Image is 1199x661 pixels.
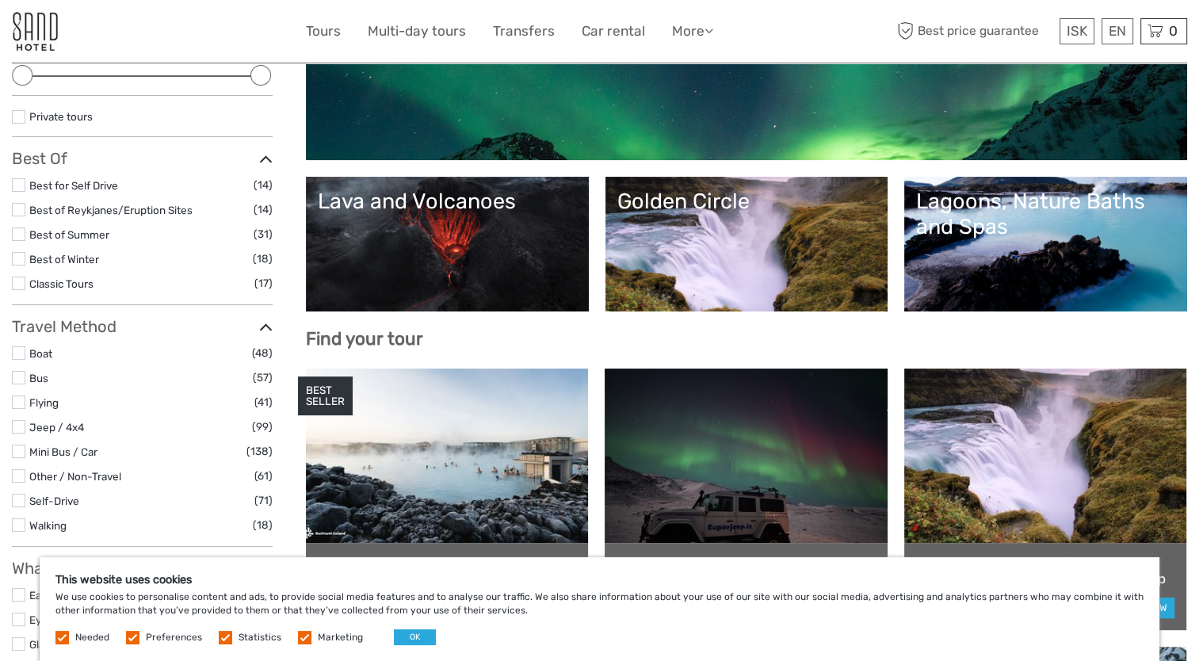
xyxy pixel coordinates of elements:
label: Needed [75,631,109,644]
a: Flying [29,396,59,409]
a: Jeep / 4x4 [29,421,84,434]
a: Lava and Volcanoes [318,189,577,300]
a: Best of Summer [29,228,109,241]
a: Transfers [493,20,555,43]
a: Golden Circle, Kerid & Blue Lagoon Small Group Tour with Admission Ticket [318,555,576,587]
a: Car rental [582,20,645,43]
span: (138) [246,442,273,460]
a: Lagoons, Nature Baths and Spas [916,189,1175,300]
b: Find your tour [306,328,423,350]
button: OK [394,629,436,645]
span: (57) [253,369,273,387]
h3: What do you want to see? [12,559,273,578]
div: Lava and Volcanoes [318,189,577,214]
a: Other / Non-Travel [29,470,121,483]
a: Multi-day tours [368,20,466,43]
span: 0 [1167,23,1180,39]
span: (31) [254,225,273,243]
span: ISK [1067,23,1087,39]
a: Golden Circle and Waterfalls, with Friðheimar Farm and Kerið in small group [916,555,1174,587]
label: Statistics [239,631,281,644]
a: Best for Self Drive [29,179,118,192]
h3: Best Of [12,149,273,168]
h5: This website uses cookies [55,573,1144,586]
span: (14) [254,176,273,194]
a: Bus [29,372,48,384]
button: Open LiveChat chat widget [182,25,201,44]
label: Preferences [146,631,202,644]
a: Glaciers [29,638,68,651]
h3: Travel Method [12,317,273,336]
span: (99) [252,418,273,436]
a: Walking [29,519,67,532]
span: (17) [254,274,273,292]
a: Best of Winter [29,253,99,266]
a: Best of Reykjanes/Eruption Sites [29,204,193,216]
span: (18) [253,516,273,534]
span: (61) [254,467,273,485]
span: (18) [253,250,273,268]
a: Northern Lights in [GEOGRAPHIC_DATA] [318,37,1175,148]
div: We use cookies to personalise content and ads, to provide social media features and to analyse ou... [40,557,1159,661]
a: Tours [306,20,341,43]
div: BEST SELLER [298,376,353,416]
a: Eyjafjallajökull [29,613,97,626]
a: Self-Drive [29,495,79,507]
span: (41) [254,393,273,411]
a: Golden Circle [617,189,876,300]
a: East [GEOGRAPHIC_DATA] [29,589,161,602]
div: Lagoons, Nature Baths and Spas [916,189,1175,240]
span: (71) [254,491,273,510]
a: Boat [29,347,52,360]
div: EN [1102,18,1133,44]
p: We're away right now. Please check back later! [22,28,179,40]
label: Marketing [318,631,363,644]
a: More [672,20,713,43]
span: (14) [254,201,273,219]
a: Private tours [29,110,93,123]
div: Golden Circle [617,189,876,214]
a: Mini Bus / Car [29,445,97,458]
a: DT 10 Northern Lights - Free photo service - Free retry [617,555,875,587]
span: Best price guarantee [893,18,1056,44]
img: 186-9edf1c15-b972-4976-af38-d04df2434085_logo_small.jpg [12,12,58,51]
a: Classic Tours [29,277,94,290]
span: (48) [252,344,273,362]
